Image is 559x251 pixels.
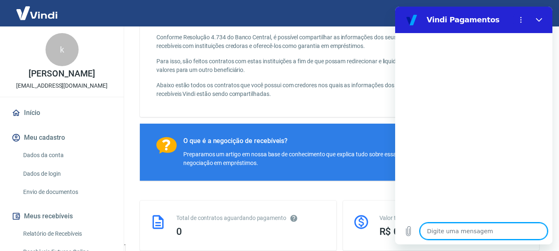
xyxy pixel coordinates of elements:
[183,150,477,167] div: Preparamos um artigo em nossa base de conhecimento que explica tudo sobre essa nova modalidade de...
[10,0,64,26] img: Vindi
[16,81,108,90] p: [EMAIL_ADDRESS][DOMAIN_NAME]
[10,207,114,225] button: Meus recebíveis
[176,226,326,237] div: 0
[519,6,549,21] button: Sair
[10,129,114,147] button: Meu cadastro
[20,165,114,182] a: Dados de login
[395,7,552,244] iframe: Janela de mensagens
[156,81,413,98] p: Abaixo estão todos os contratos que você possui com credores nos quais as informações dos seus re...
[10,104,114,122] a: Início
[20,184,114,201] a: Envio de documentos
[379,214,530,222] div: Valor total de contratos aguardando pagamento
[290,214,298,222] svg: Esses contratos não se referem à Vindi, mas sim a outras instituições.
[176,214,326,222] div: Total de contratos aguardando pagamento
[183,137,477,145] div: O que é a negocição de recebíveis?
[156,33,413,50] p: Conforme Resolução 4.734 do Banco Central, é possível compartilhar as informações dos seus recebí...
[29,69,95,78] p: [PERSON_NAME]
[20,147,114,164] a: Dados da conta
[379,226,413,237] span: R$ 0,00
[20,225,114,242] a: Relatório de Recebíveis
[156,57,413,74] p: Para isso, são feitos contratos com estas instituições a fim de que possam redirecionar e liquida...
[46,33,79,66] div: k
[156,137,177,154] img: Ícone com um ponto de interrogação.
